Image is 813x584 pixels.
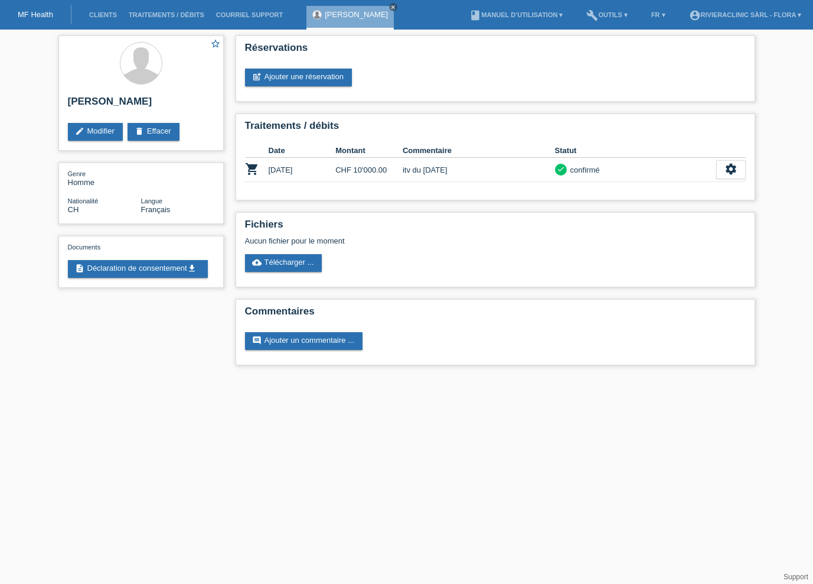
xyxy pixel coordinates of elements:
i: description [75,264,84,273]
a: Clients [83,11,123,18]
i: get_app [187,264,197,273]
i: account_circle [689,9,701,21]
i: settings [724,163,737,176]
i: POSP00027986 [245,162,259,176]
h2: Réservations [245,42,746,60]
a: Support [783,573,808,581]
a: editModifier [68,123,123,141]
a: close [389,3,397,11]
td: itv du [DATE] [403,158,555,182]
a: Courriel Support [210,11,289,18]
th: Montant [335,144,403,158]
i: comment [252,336,262,345]
a: buildOutils ▾ [580,11,633,18]
i: edit [75,126,84,136]
td: [DATE] [269,158,336,182]
i: close [390,4,396,10]
span: Suisse [68,205,79,214]
td: CHF 10'000.00 [335,158,403,182]
i: post_add [252,72,262,82]
a: descriptionDéclaration de consentementget_app [68,260,208,278]
i: check [557,165,565,173]
div: Homme [68,169,141,187]
a: star_border [210,38,221,51]
th: Date [269,144,336,158]
th: Commentaire [403,144,555,158]
h2: Commentaires [245,306,746,323]
h2: Fichiers [245,219,746,236]
h2: Traitements / débits [245,120,746,138]
span: Genre [68,170,86,177]
a: MF Health [18,10,53,19]
i: star_border [210,38,221,49]
i: delete [135,126,144,136]
a: Traitements / débits [123,11,210,18]
a: account_circleRIVIERAclinic Sàrl - Flora ▾ [683,11,807,18]
a: bookManuel d’utilisation ▾ [463,11,569,18]
span: Français [141,205,171,214]
a: [PERSON_NAME] [325,10,388,19]
span: Langue [141,197,163,205]
a: cloud_uploadTélécharger ... [245,254,322,272]
a: FR ▾ [645,11,671,18]
span: Documents [68,244,101,251]
h2: [PERSON_NAME] [68,96,214,113]
a: post_addAjouter une réservation [245,69,352,86]
a: commentAjouter un commentaire ... [245,332,363,350]
span: Nationalité [68,197,99,205]
th: Statut [555,144,716,158]
i: book [469,9,481,21]
div: confirmé [567,164,600,176]
i: build [586,9,598,21]
div: Aucun fichier pour le moment [245,236,606,245]
a: deleteEffacer [128,123,179,141]
i: cloud_upload [252,258,262,267]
